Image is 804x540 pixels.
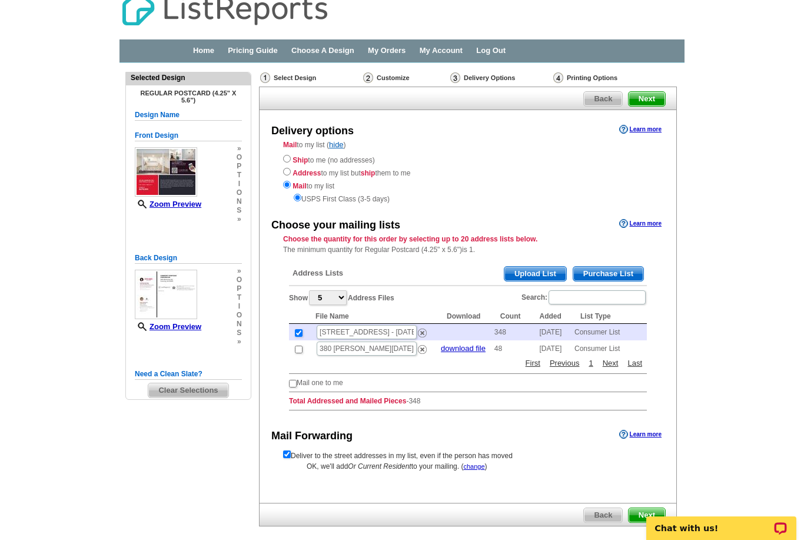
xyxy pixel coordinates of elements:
div: - [283,257,653,420]
a: hide [329,140,344,149]
span: p [237,162,242,171]
th: Download [441,309,494,324]
div: Customize [362,72,449,84]
span: Or Current Resident [348,462,411,471]
span: o [237,188,242,197]
strong: Ship [293,156,308,164]
span: » [237,337,242,346]
div: Delivery Options [449,72,552,87]
a: Home [193,46,214,55]
span: Back [584,508,622,522]
h5: Design Name [135,110,242,121]
img: delete.png [418,329,427,337]
form: Deliver to the street addresses in my list, even if the person has moved [283,448,653,461]
span: Back [584,92,622,106]
div: OK, we'll add to your mailing. ( ) [283,461,653,472]
a: Back [583,91,623,107]
a: My Orders [368,46,406,55]
label: Search: [521,289,647,306]
a: Choose A Design [291,46,354,55]
strong: ship [361,169,376,177]
a: Learn more [619,219,662,228]
a: Log Out [476,46,506,55]
span: Upload List [504,267,566,281]
span: t [237,171,242,180]
td: Mail one to me [297,377,343,388]
img: Printing Options & Summary [553,72,563,83]
div: Delivery options [271,124,354,139]
select: ShowAddress Files [309,290,347,305]
img: Delivery Options [450,72,460,83]
a: Previous [547,357,583,369]
td: 348 [494,324,534,340]
span: o [237,311,242,320]
div: Select Design [259,72,362,87]
span: s [237,206,242,215]
span: o [237,276,242,284]
iframe: LiveChat chat widget [639,503,804,540]
span: Next [629,508,665,522]
strong: Address [293,169,321,177]
td: [DATE] [533,340,574,357]
a: download file [441,344,486,353]
span: Clear Selections [148,383,228,397]
span: » [237,215,242,224]
span: » [237,144,242,153]
span: s [237,329,242,337]
img: Customize [363,72,373,83]
a: Zoom Preview [135,322,201,331]
td: [DATE] [533,324,574,340]
span: i [237,302,242,311]
a: Remove this list [418,342,427,351]
span: 348 [408,397,420,405]
div: Selected Design [126,72,251,83]
th: List Type [574,309,647,324]
h5: Front Design [135,130,242,141]
div: Choose your mailing lists [271,218,400,233]
span: p [237,284,242,293]
strong: Total Addressed and Mailed Pieces [289,397,406,405]
a: First [523,357,543,369]
span: n [237,197,242,206]
span: Address Lists [293,268,343,279]
a: Last [624,357,645,369]
div: to my list ( ) [260,140,676,204]
strong: Mail [293,182,306,190]
span: o [237,153,242,162]
span: Next [629,92,665,106]
div: USPS First Class (3-5 days) [283,191,653,204]
th: Count [494,309,534,324]
span: Purchase List [573,267,643,281]
a: Learn more [619,430,662,439]
img: small-thumb.jpg [135,270,197,319]
a: My Account [420,46,463,55]
td: 48 [494,340,534,357]
th: File Name [310,309,441,324]
a: Back [583,508,623,523]
strong: Choose the quantity for this order by selecting up to 20 address lists below. [283,235,537,243]
span: t [237,293,242,302]
td: Consumer List [574,340,647,357]
h5: Back Design [135,253,242,264]
span: i [237,180,242,188]
a: Zoom Preview [135,200,201,208]
th: Added [533,309,574,324]
input: Search: [549,290,646,304]
td: Consumer List [574,324,647,340]
div: Mail Forwarding [271,429,353,444]
a: Learn more [619,125,662,134]
label: Show Address Files [289,289,394,306]
img: Select Design [260,72,270,83]
strong: Mail [283,141,297,149]
a: Next [600,357,622,369]
img: delete.png [418,345,427,354]
span: » [237,267,242,276]
h4: Regular Postcard (4.25" x 5.6") [135,90,242,104]
span: n [237,320,242,329]
img: small-thumb.jpg [135,147,197,197]
div: to me (no addresses) to my list but them to me to my list [283,153,653,204]
div: Printing Options [552,72,657,84]
a: 1 [586,357,596,369]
